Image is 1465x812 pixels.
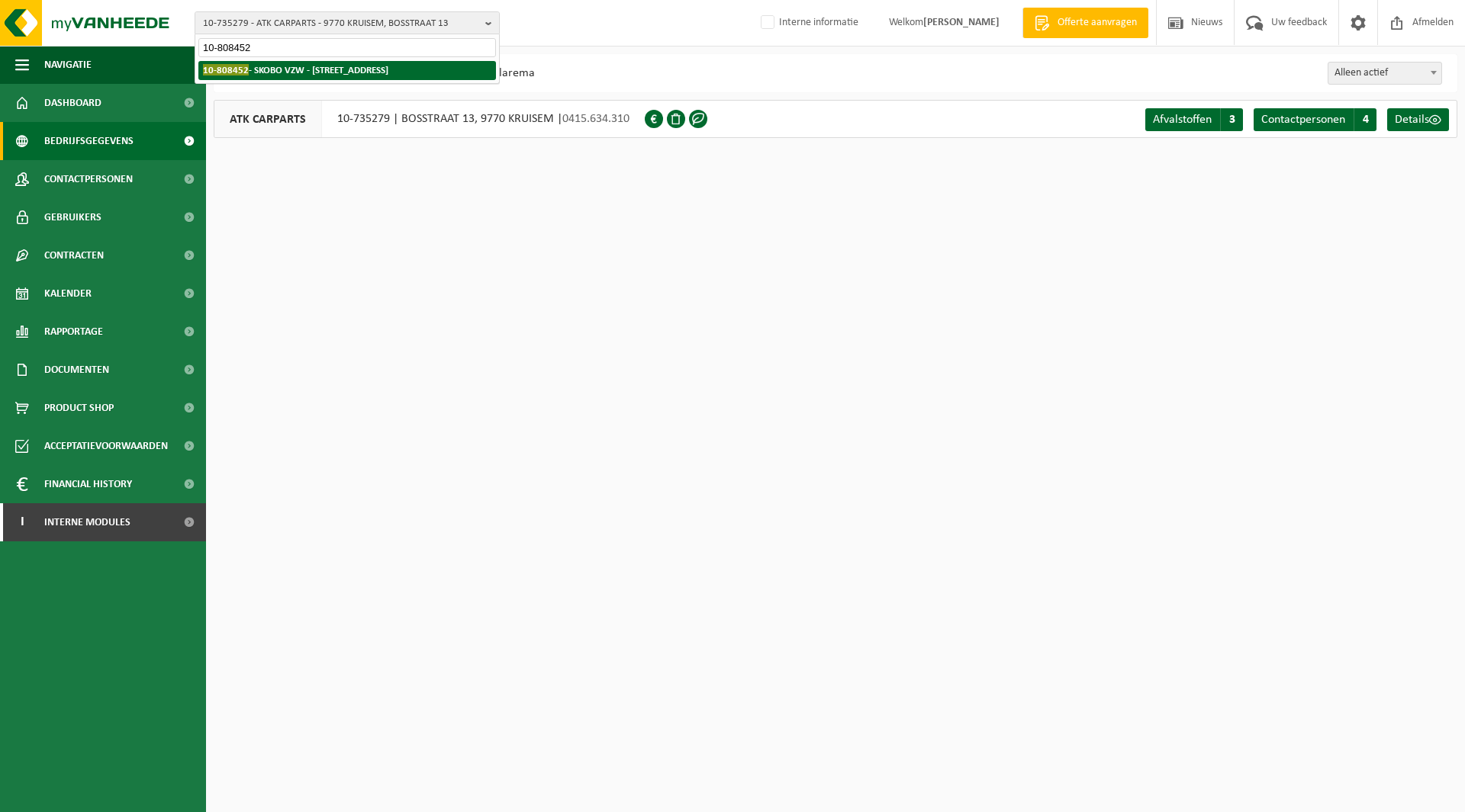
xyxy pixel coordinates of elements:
[214,101,322,137] span: ATK CARPARTS
[1387,108,1449,131] a: Details
[198,38,496,57] input: Zoeken naar gekoppelde vestigingen
[562,113,629,125] span: 0415.634.310
[203,64,388,75] strong: - SKOBO VZW - [STREET_ADDRESS]
[1395,114,1429,126] span: Details
[1328,62,1442,85] span: Alleen actief
[1328,63,1441,84] span: Alleen actief
[1220,108,1243,131] span: 3
[44,465,132,503] span: Financial History
[1145,108,1243,131] a: Afvalstoffen 3
[44,236,104,274] span: Contracten
[15,503,29,541] span: I
[44,198,101,236] span: Gebruikers
[44,313,103,351] span: Rapportage
[44,427,168,465] span: Acceptatievoorwaarden
[44,389,114,427] span: Product Shop
[44,46,92,84] span: Navigatie
[923,17,1000,28] strong: [PERSON_NAME]
[203,64,249,75] span: 10-808452
[1054,15,1141,30] span: Offerte aanvragen
[1354,108,1376,131] span: 4
[203,12,479,35] span: 10-735279 - ATK CARPARTS - 9770 KRUISEM, BOSSTRAAT 13
[466,62,535,85] li: Vlarema
[44,84,101,122] span: Dashboard
[44,351,109,389] span: Documenten
[1261,114,1345,126] span: Contactpersonen
[44,274,92,313] span: Kalender
[44,160,133,198] span: Contactpersonen
[1254,108,1376,131] a: Contactpersonen 4
[195,11,500,34] button: 10-735279 - ATK CARPARTS - 9770 KRUISEM, BOSSTRAAT 13
[44,122,134,160] span: Bedrijfsgegevens
[1153,114,1212,126] span: Afvalstoffen
[758,11,858,34] label: Interne informatie
[44,503,130,541] span: Interne modules
[1022,8,1148,38] a: Offerte aanvragen
[214,100,645,138] div: 10-735279 | BOSSTRAAT 13, 9770 KRUISEM |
